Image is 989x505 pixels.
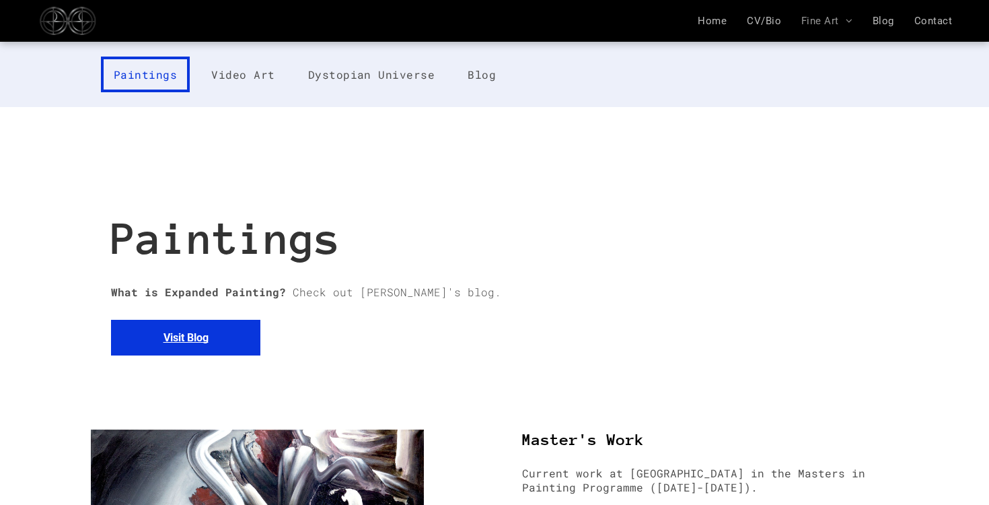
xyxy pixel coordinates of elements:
a: Visit Blog [111,320,260,356]
span: Visit Blog [163,331,209,344]
span: Current work at [GEOGRAPHIC_DATA] in the Masters in Painting Programme ([DATE]-[DATE]). [522,466,865,494]
strong: What is Expanded Painting? [111,285,286,299]
a: CV/Bio [737,15,791,27]
a: Paintings [101,57,190,92]
a: Dystopian Universe [297,57,447,92]
a: Blog [456,57,507,92]
a: Contact [904,15,962,27]
span: Master's Work [522,431,645,448]
a: Home [688,15,737,27]
a: Fine Art [791,15,863,27]
a: Blog [863,15,904,27]
a: Video Art [200,57,286,92]
span: Paintings [111,215,341,263]
span: Check out [PERSON_NAME]'s blog. [293,285,501,299]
